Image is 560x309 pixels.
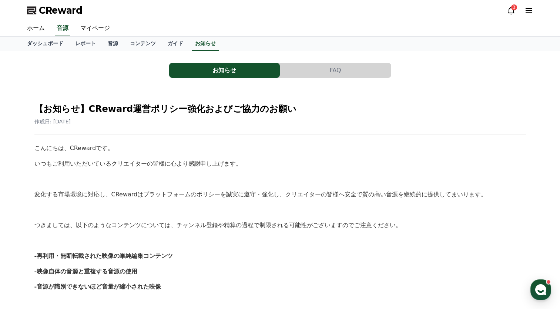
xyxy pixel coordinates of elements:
[124,37,162,51] a: コンテンツ
[74,21,116,36] a: マイページ
[34,190,526,199] p: 変化する市場環境に対応し、CRewardはプラットフォームのポリシーを誠実に遵守・強化し、クリエイターの皆様へ安全で質の高い音源を継続的に提供してまいります。
[34,143,526,153] p: こんにちは、CRewardです。
[162,37,189,51] a: ガイド
[39,4,83,16] span: CReward
[34,159,526,169] p: いつもご利用いただいているクリエイターの皆様に心より感謝申し上げます。
[69,37,102,51] a: レポート
[507,6,516,15] a: 3
[21,21,51,36] a: ホーム
[192,37,219,51] a: お知らせ
[55,21,70,36] a: 音源
[34,119,71,124] span: 作成日: [DATE]
[34,103,526,115] h2: 【お知らせ】CReward運営ポリシー強化およびご協力のお願い
[169,63,280,78] button: お知らせ
[34,268,138,275] strong: -映像自体の音源と重複する音源の使用
[102,37,124,51] a: 音源
[34,220,526,230] p: つきましては、以下のようなコンテンツについては、チャンネル登録や精算の過程で制限される可能性がございますのでご注意ください。
[511,4,517,10] div: 3
[34,252,173,259] strong: -再利用・無断転載された映像の単純編集コンテンツ
[280,63,391,78] button: FAQ
[34,283,161,290] strong: -音源が識別できないほど音量が縮小された映像
[27,4,83,16] a: CReward
[21,37,69,51] a: ダッシュボード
